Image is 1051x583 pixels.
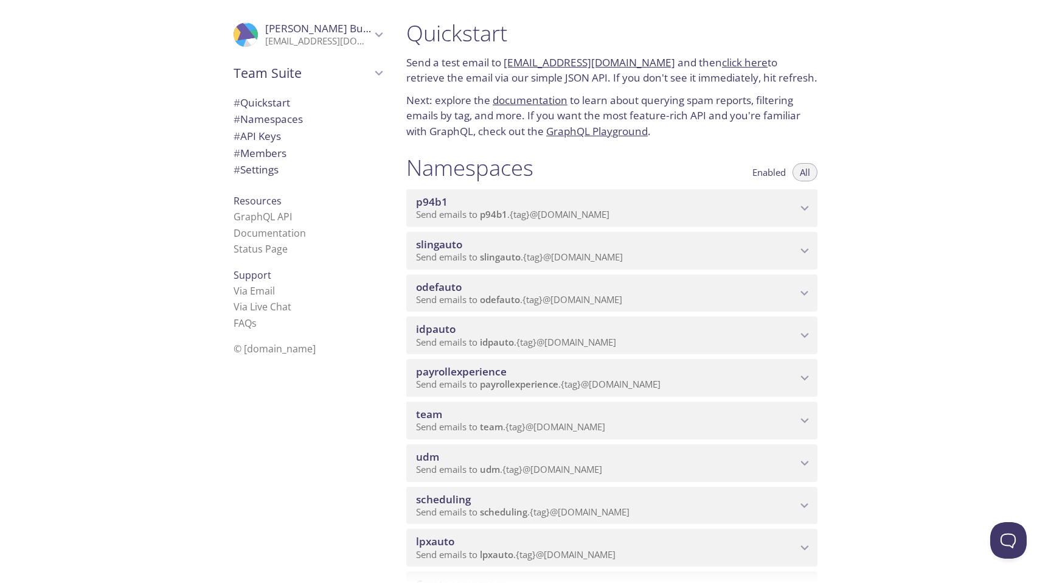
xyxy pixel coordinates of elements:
[480,251,521,263] span: slingauto
[234,96,240,110] span: #
[234,284,275,298] a: Via Email
[416,378,661,390] span: Send emails to . {tag} @[DOMAIN_NAME]
[416,407,442,421] span: team
[224,15,392,55] div: Anastasiya Bulatova
[406,274,817,312] div: odefauto namespace
[406,402,817,439] div: team namespace
[406,154,533,181] h1: Namespaces
[416,492,471,506] span: scheduling
[406,359,817,397] div: payrollexperience namespace
[234,96,290,110] span: Quickstart
[234,129,240,143] span: #
[234,342,316,355] span: © [DOMAIN_NAME]
[406,444,817,482] div: udm namespace
[480,421,503,433] span: team
[480,463,500,475] span: udm
[416,365,507,379] span: payrollexperience
[416,208,609,220] span: Send emails to . {tag} @[DOMAIN_NAME]
[265,35,371,47] p: [EMAIL_ADDRESS][DOMAIN_NAME]
[722,55,768,69] a: click here
[416,251,623,263] span: Send emails to . {tag} @[DOMAIN_NAME]
[234,146,286,160] span: Members
[224,94,392,111] div: Quickstart
[234,226,306,240] a: Documentation
[416,336,616,348] span: Send emails to . {tag} @[DOMAIN_NAME]
[234,300,291,313] a: Via Live Chat
[234,65,371,82] span: Team Suite
[480,208,507,220] span: p94b1
[224,145,392,162] div: Members
[224,161,392,178] div: Team Settings
[234,194,282,208] span: Resources
[234,242,288,256] a: Status Page
[480,293,520,305] span: odefauto
[546,124,648,138] a: GraphQL Playground
[265,21,393,35] span: [PERSON_NAME] Bulatova
[234,162,240,176] span: #
[234,210,292,223] a: GraphQL API
[234,146,240,160] span: #
[224,111,392,128] div: Namespaces
[480,336,514,348] span: idpauto
[416,548,616,560] span: Send emails to . {tag} @[DOMAIN_NAME]
[406,19,817,47] h1: Quickstart
[406,232,817,270] div: slingauto namespace
[234,129,281,143] span: API Keys
[406,487,817,525] div: scheduling namespace
[416,450,439,464] span: udm
[224,128,392,145] div: API Keys
[416,195,448,209] span: p94b1
[406,316,817,354] div: idpauto namespace
[416,506,630,518] span: Send emails to . {tag} @[DOMAIN_NAME]
[234,112,303,126] span: Namespaces
[406,189,817,227] div: p94b1 namespace
[234,316,257,330] a: FAQ
[990,522,1027,559] iframe: Help Scout Beacon - Open
[234,162,279,176] span: Settings
[406,93,817,139] p: Next: explore the to learn about querying spam reports, filtering emails by tag, and more. If you...
[416,421,605,433] span: Send emails to . {tag} @[DOMAIN_NAME]
[416,280,462,294] span: odefauto
[416,463,602,475] span: Send emails to . {tag} @[DOMAIN_NAME]
[406,55,817,86] p: Send a test email to and then to retrieve the email via our simple JSON API. If you don't see it ...
[793,163,817,181] button: All
[416,293,622,305] span: Send emails to . {tag} @[DOMAIN_NAME]
[480,548,513,560] span: lpxauto
[493,93,567,107] a: documentation
[234,112,240,126] span: #
[504,55,675,69] a: [EMAIL_ADDRESS][DOMAIN_NAME]
[745,163,793,181] button: Enabled
[480,378,558,390] span: payrollexperience
[406,529,817,567] div: lpxauto namespace
[224,57,392,89] div: Team Suite
[416,237,462,251] span: slingauto
[416,322,456,336] span: idpauto
[234,268,271,282] span: Support
[416,534,454,548] span: lpxauto
[480,506,527,518] span: scheduling
[252,316,257,330] span: s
